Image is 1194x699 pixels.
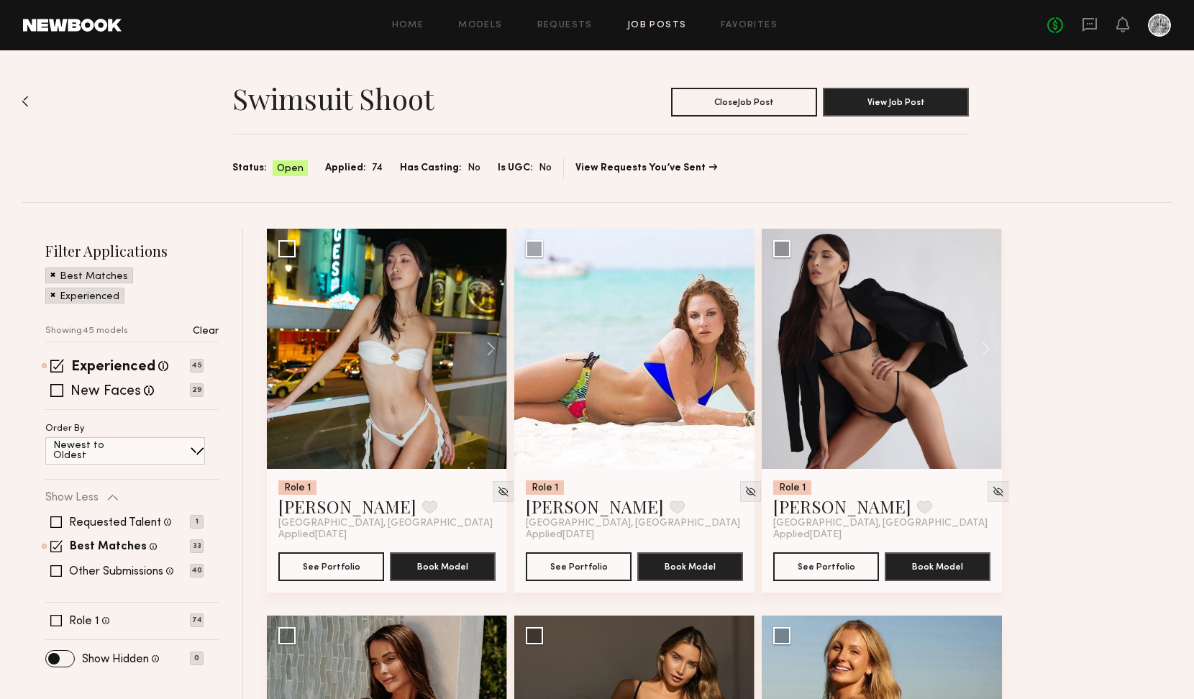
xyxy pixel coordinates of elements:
label: Experienced [71,360,155,375]
button: See Portfolio [773,552,879,581]
span: [GEOGRAPHIC_DATA], [GEOGRAPHIC_DATA] [278,518,493,529]
p: 29 [190,383,204,397]
span: [GEOGRAPHIC_DATA], [GEOGRAPHIC_DATA] [526,518,740,529]
label: Show Hidden [82,654,149,665]
a: Book Model [637,559,743,572]
p: Experienced [60,292,119,302]
p: Newest to Oldest [53,441,139,461]
p: 40 [190,564,204,577]
p: Order By [45,424,85,434]
a: Book Model [390,559,496,572]
div: Applied [DATE] [773,529,990,541]
h1: Swimsuit Shoot [232,81,434,116]
a: Job Posts [627,21,687,30]
a: Requests [537,21,593,30]
button: See Portfolio [526,552,632,581]
button: See Portfolio [278,552,384,581]
label: Role 1 [69,616,99,627]
h2: Filter Applications [45,241,219,260]
a: Favorites [721,21,778,30]
div: Applied [DATE] [278,529,496,541]
button: Book Model [637,552,743,581]
img: Unhide Model [744,485,757,498]
button: Book Model [390,552,496,581]
p: Showing 45 models [45,326,128,336]
a: Models [458,21,502,30]
button: CloseJob Post [671,88,817,116]
span: Open [277,162,304,176]
span: Is UGC: [498,160,533,176]
a: [PERSON_NAME] [773,495,911,518]
a: Book Model [885,559,990,572]
span: [GEOGRAPHIC_DATA], [GEOGRAPHIC_DATA] [773,518,988,529]
label: Other Submissions [69,566,163,577]
label: Best Matches [70,542,147,553]
p: Clear [193,326,219,337]
span: No [539,160,552,176]
p: 1 [190,515,204,529]
span: Status: [232,160,267,176]
a: [PERSON_NAME] [278,495,416,518]
span: No [468,160,480,176]
p: 74 [190,613,204,627]
p: 45 [190,359,204,373]
a: View Requests You’ve Sent [575,163,717,173]
p: Best Matches [60,272,128,282]
button: View Job Post [823,88,969,116]
p: 0 [190,652,204,665]
div: Role 1 [526,480,564,495]
span: 74 [372,160,383,176]
img: Unhide Model [497,485,509,498]
span: Applied: [325,160,366,176]
a: [PERSON_NAME] [526,495,664,518]
div: Role 1 [278,480,316,495]
p: Show Less [45,492,99,503]
p: 33 [190,539,204,553]
div: Role 1 [773,480,811,495]
button: Book Model [885,552,990,581]
label: Requested Talent [69,517,161,529]
img: Unhide Model [992,485,1004,498]
div: Applied [DATE] [526,529,743,541]
img: Back to previous page [22,96,29,107]
a: Home [392,21,424,30]
span: Has Casting: [400,160,462,176]
label: New Faces [70,385,141,399]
